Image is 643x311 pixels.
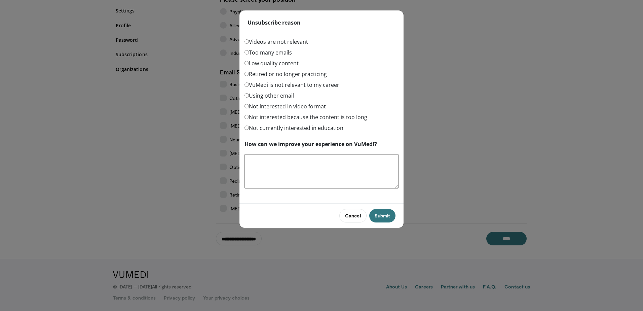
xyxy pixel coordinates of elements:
label: Not interested because the content is too long [244,113,367,121]
button: Submit [369,209,395,222]
label: Not interested in video format [244,102,326,110]
label: Videos are not relevant [244,38,308,46]
label: Retired or no longer practicing [244,70,327,78]
label: Using other email [244,92,294,100]
button: Cancel [339,209,366,222]
label: Too many emails [244,48,292,57]
label: Low quality content [244,59,299,67]
input: Retired or no longer practicing [244,72,249,76]
input: Not currently interested in education [244,126,249,130]
label: How can we improve your experience on VuMedi? [244,140,377,148]
label: Not currently interested in education [244,124,343,132]
input: Not interested in video format [244,104,249,108]
input: Using other email [244,93,249,98]
input: Not interested because the content is too long [244,115,249,119]
input: Videos are not relevant [244,39,249,44]
input: Too many emails [244,50,249,55]
strong: Unsubscribe reason [248,19,301,27]
input: Low quality content [244,61,249,65]
input: VuMedi is not relevant to my career [244,82,249,87]
label: VuMedi is not relevant to my career [244,81,339,89]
